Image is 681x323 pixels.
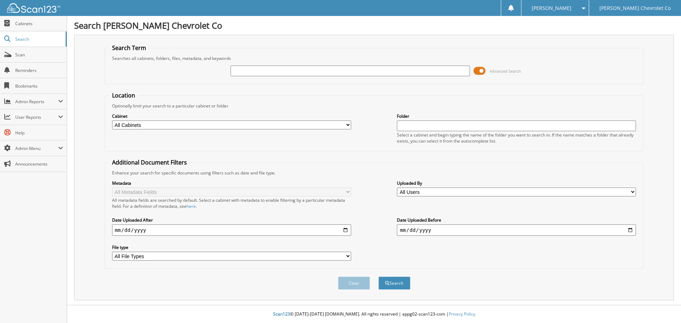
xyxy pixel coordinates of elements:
[109,170,640,176] div: Enhance your search for specific documents using filters such as date and file type.
[15,83,63,89] span: Bookmarks
[15,21,63,27] span: Cabinets
[15,52,63,58] span: Scan
[397,132,636,144] div: Select a cabinet and begin typing the name of the folder you want to search in. If the name match...
[109,91,139,99] legend: Location
[109,103,640,109] div: Optionally limit your search to a particular cabinet or folder
[67,306,681,323] div: © [DATE]-[DATE] [DOMAIN_NAME]. All rights reserved | appg02-scan123-com |
[112,180,351,186] label: Metadata
[15,130,63,136] span: Help
[338,277,370,290] button: Clear
[109,55,640,61] div: Searches all cabinets, folders, files, metadata, and keywords
[273,311,290,317] span: Scan123
[112,244,351,250] label: File type
[7,3,60,13] img: scan123-logo-white.svg
[112,224,351,236] input: start
[397,224,636,236] input: end
[15,36,62,42] span: Search
[449,311,475,317] a: Privacy Policy
[187,203,196,209] a: here
[74,20,674,31] h1: Search [PERSON_NAME] Chevrolet Co
[397,113,636,119] label: Folder
[599,6,671,10] span: [PERSON_NAME] Chevrolet Co
[489,68,521,74] span: Advanced Search
[15,99,58,105] span: Admin Reports
[15,114,58,120] span: User Reports
[112,217,351,223] label: Date Uploaded After
[15,67,63,73] span: Reminders
[397,180,636,186] label: Uploaded By
[109,44,150,52] legend: Search Term
[112,197,351,209] div: All metadata fields are searched by default. Select a cabinet with metadata to enable filtering b...
[378,277,410,290] button: Search
[397,217,636,223] label: Date Uploaded Before
[532,6,571,10] span: [PERSON_NAME]
[15,161,63,167] span: Announcements
[15,145,58,151] span: Admin Menu
[112,113,351,119] label: Cabinet
[109,158,190,166] legend: Additional Document Filters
